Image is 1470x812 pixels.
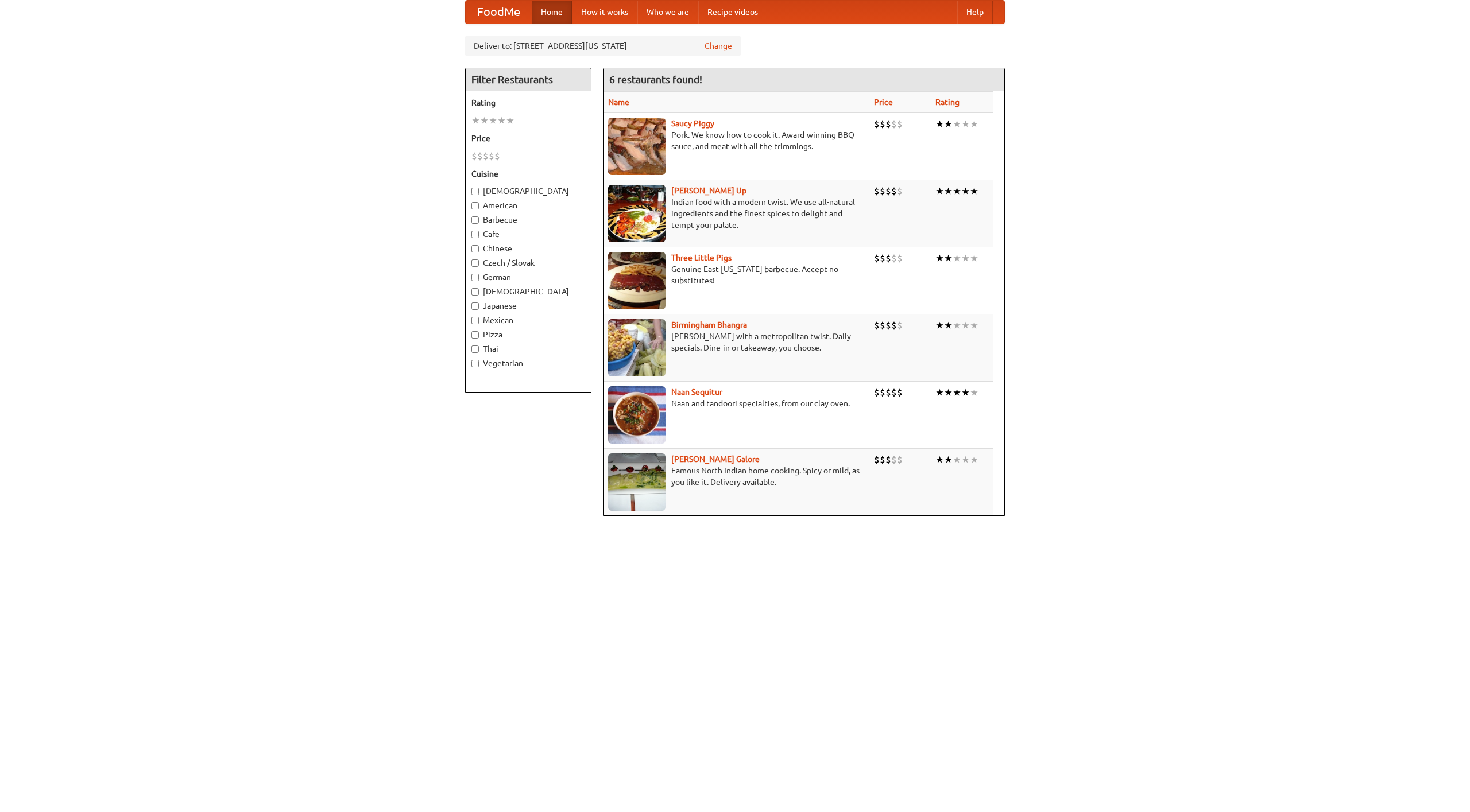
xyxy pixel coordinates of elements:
[671,320,747,329] a: Birmingham Bhangra
[471,345,479,353] input: Thai
[532,1,572,24] a: Home
[970,118,978,130] li: ★
[935,118,944,130] li: ★
[885,386,891,399] li: $
[471,133,585,144] h5: Price
[497,114,506,127] li: ★
[880,453,885,466] li: $
[880,252,885,265] li: $
[608,252,666,309] img: littlepigs.jpg
[572,1,637,24] a: How it works
[671,119,714,128] a: Saucy Piggy
[466,1,532,24] a: FoodMe
[471,114,480,127] li: ★
[489,114,497,127] li: ★
[961,319,970,332] li: ★
[874,185,880,197] li: $
[506,114,514,127] li: ★
[961,386,970,399] li: ★
[471,343,585,355] label: Thai
[637,1,698,24] a: Who we are
[471,360,479,367] input: Vegetarian
[608,453,666,511] img: currygalore.jpg
[880,185,885,197] li: $
[874,118,880,130] li: $
[897,386,903,399] li: $
[480,114,489,127] li: ★
[471,331,479,339] input: Pizza
[970,319,978,332] li: ★
[970,453,978,466] li: ★
[944,319,953,332] li: ★
[471,274,479,281] input: German
[471,314,585,326] label: Mexican
[608,331,865,353] p: [PERSON_NAME] with a metropolitan twist. Daily specials. Dine-in or takeaway, you choose.
[935,386,944,399] li: ★
[970,386,978,399] li: ★
[953,386,961,399] li: ★
[471,302,479,310] input: Japanese
[874,453,880,466] li: $
[891,252,897,265] li: $
[608,263,865,286] p: Genuine East [US_STATE] barbecue. Accept no substitutes!
[953,118,961,130] li: ★
[897,319,903,332] li: $
[471,243,585,254] label: Chinese
[471,200,585,211] label: American
[671,387,722,397] a: Naan Sequitur
[874,319,880,332] li: $
[885,185,891,197] li: $
[608,196,865,231] p: Indian food with a modern twist. We use all-natural ingredients and the finest spices to delight ...
[471,259,479,267] input: Czech / Slovak
[608,185,666,242] img: curryup.jpg
[698,1,767,24] a: Recipe videos
[608,118,666,175] img: saucy.jpg
[944,252,953,265] li: ★
[891,319,897,332] li: $
[609,74,702,85] ng-pluralize: 6 restaurants found!
[885,319,891,332] li: $
[944,118,953,130] li: ★
[471,228,585,240] label: Cafe
[944,185,953,197] li: ★
[935,98,960,107] a: Rating
[471,245,479,252] input: Chinese
[935,453,944,466] li: ★
[471,231,479,238] input: Cafe
[471,188,479,195] input: [DEMOGRAPHIC_DATA]
[970,185,978,197] li: ★
[471,150,477,162] li: $
[671,186,746,195] a: [PERSON_NAME] Up
[471,300,585,312] label: Japanese
[891,386,897,399] li: $
[944,453,953,466] li: ★
[970,252,978,265] li: ★
[471,271,585,283] label: German
[608,465,865,488] p: Famous North Indian home cooking. Spicy or mild, as you like it. Delivery available.
[874,252,880,265] li: $
[608,98,629,107] a: Name
[885,453,891,466] li: $
[608,319,666,376] img: bhangra.jpg
[944,386,953,399] li: ★
[671,454,760,464] a: [PERSON_NAME] Galore
[608,129,865,152] p: Pork. We know how to cook it. Award-winning BBQ sauce, and meat with all the trimmings.
[471,288,479,296] input: [DEMOGRAPHIC_DATA]
[471,216,479,224] input: Barbecue
[953,319,961,332] li: ★
[935,185,944,197] li: ★
[608,398,865,409] p: Naan and tandoori specialties, from our clay oven.
[885,252,891,265] li: $
[471,168,585,180] h5: Cuisine
[671,253,732,262] a: Three Little Pigs
[880,118,885,130] li: $
[891,118,897,130] li: $
[957,1,993,24] a: Help
[935,252,944,265] li: ★
[471,257,585,269] label: Czech / Slovak
[880,386,885,399] li: $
